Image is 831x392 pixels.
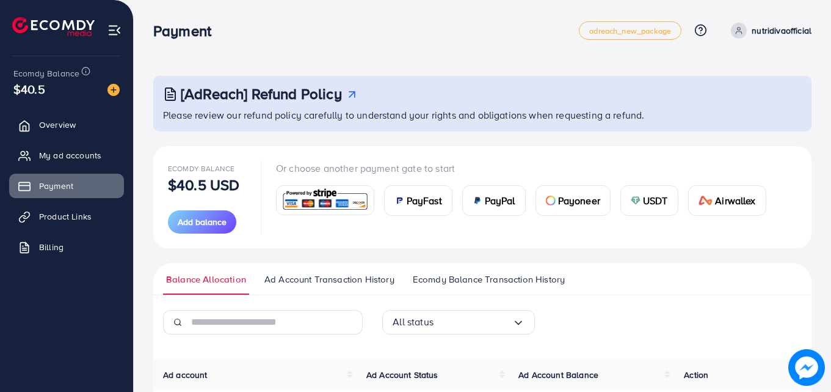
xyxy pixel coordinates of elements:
button: Add balance [168,210,236,234]
img: card [546,196,556,205]
span: Airwallex [715,193,755,208]
img: menu [107,23,122,37]
a: Product Links [9,204,124,229]
span: Action [684,369,708,381]
img: logo [12,17,95,36]
img: card [631,196,640,205]
span: Ad account [163,369,208,381]
a: Payment [9,174,124,198]
a: My ad accounts [9,143,124,168]
h3: [AdReach] Refund Policy [181,85,342,103]
span: Ecomdy Balance Transaction History [413,273,565,286]
img: image [107,84,120,96]
span: All status [393,312,434,331]
span: Ad Account Status [366,369,438,381]
a: cardAirwallex [688,185,766,216]
span: Payoneer [558,193,600,208]
span: Billing [39,241,64,253]
span: Ecomdy Balance [13,67,79,80]
div: Search for option [382,310,535,335]
span: $40.5 [13,80,45,98]
a: cardPayoneer [535,185,611,216]
h3: Payment [153,22,221,40]
img: card [699,196,713,205]
span: Overview [39,119,76,131]
img: card [473,196,482,205]
span: Ad Account Balance [518,369,598,381]
span: PayFast [407,193,442,208]
a: nutridivaofficial [726,23,811,39]
p: nutridivaofficial [752,23,811,38]
span: Payment [39,180,73,192]
span: PayPal [485,193,515,208]
span: My ad accounts [39,149,101,161]
a: cardPayFast [384,185,452,216]
p: Please review our refund policy carefully to understand your rights and obligations when requesti... [163,108,804,122]
a: cardUSDT [620,185,678,216]
span: USDT [643,193,668,208]
span: Ad Account Transaction History [264,273,394,286]
input: Search for option [434,312,512,331]
img: image [790,351,822,383]
span: Product Links [39,210,92,223]
p: Or choose another payment gate to start [276,161,776,176]
span: Balance Allocation [166,273,246,286]
a: Overview [9,113,124,137]
span: Ecomdy Balance [168,163,234,174]
a: cardPayPal [462,185,526,216]
span: adreach_new_package [589,27,671,35]
img: card [394,196,404,205]
p: $40.5 USD [168,177,239,192]
a: adreach_new_package [579,21,681,40]
a: Billing [9,235,124,259]
a: card [276,185,374,215]
img: card [280,187,370,213]
span: Add balance [178,216,227,228]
